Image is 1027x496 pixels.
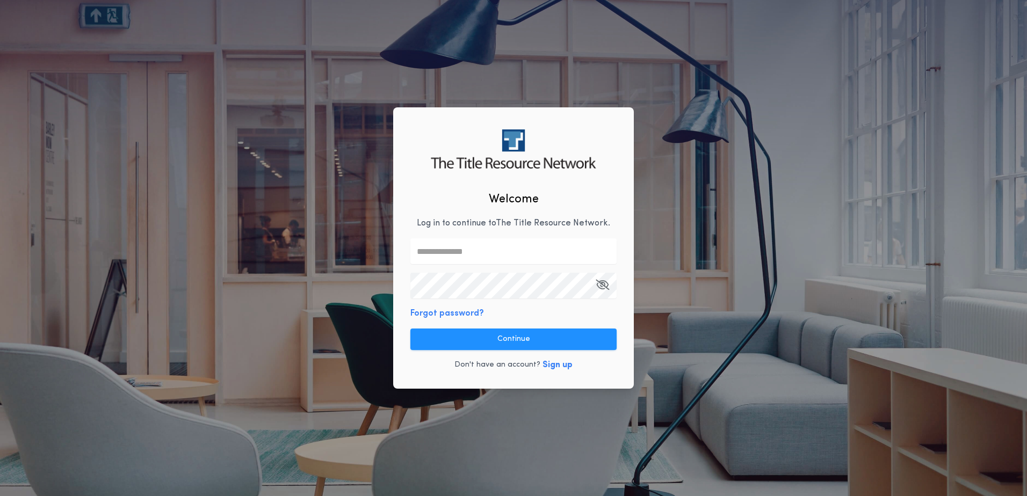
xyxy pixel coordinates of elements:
[543,359,573,371] button: Sign up
[417,217,610,230] p: Log in to continue to The Title Resource Network .
[489,191,539,208] h2: Welcome
[410,307,484,320] button: Forgot password?
[454,360,540,370] p: Don't have an account?
[410,329,617,350] button: Continue
[431,129,596,169] img: logo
